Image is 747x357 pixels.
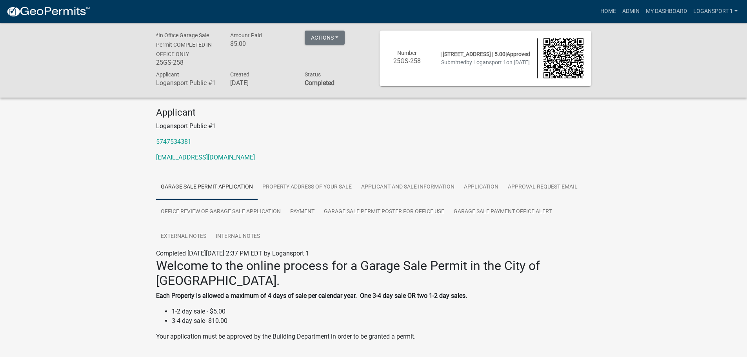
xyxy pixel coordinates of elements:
strong: Each Property is allowed a maximum of 4 days of sale per calendar year. One 3-4 day sale OR two 1... [156,292,467,299]
a: Application [459,175,503,200]
a: [EMAIL_ADDRESS][DOMAIN_NAME] [156,154,255,161]
span: by Logansport 1 [466,59,506,65]
a: My Dashboard [643,4,690,19]
span: *In Office Garage Sale Permit COMPLETED IN OFFICE ONLY [156,32,212,57]
span: | [STREET_ADDRESS] | 5.00|Approved [440,51,530,57]
h6: $5.00 [230,40,293,47]
a: Applicant and Sale Information [356,175,459,200]
img: QR code [543,38,583,78]
p: Your application must be approved by the Building Department in order to be granted a permit. [156,332,591,351]
strong: Completed [305,79,334,87]
h6: [DATE] [230,79,293,87]
h6: 25GS-258 [387,57,427,65]
a: Garage Sale Payment Office Alert [449,199,556,225]
h4: Applicant [156,107,591,118]
span: Submitted on [DATE] [441,59,530,65]
span: Amount Paid [230,32,262,38]
a: Home [597,4,619,19]
p: Logansport Public #1 [156,121,591,131]
li: 3-4 day sale- $10.00 [172,316,591,326]
span: Status [305,71,321,78]
span: Number [397,50,417,56]
h6: 25GS-258 [156,59,219,66]
a: Logansport 1 [690,4,741,19]
a: Admin [619,4,643,19]
h2: Welcome to the online process for a Garage Sale Permit in the City of [GEOGRAPHIC_DATA]. [156,258,591,288]
a: Office Review of Garage Sale Application [156,199,285,225]
a: Garage Sale Permit Poster for Office Use [319,199,449,225]
span: Completed [DATE][DATE] 2:37 PM EDT by Logansport 1 [156,250,309,257]
a: 5747534381 [156,138,191,145]
h6: Logansport Public #1 [156,79,219,87]
a: External Notes [156,224,211,249]
span: Applicant [156,71,179,78]
a: PROPERTY ADDRESS OF YOUR SALE [258,175,356,200]
button: Actions [305,31,345,45]
a: Internal Notes [211,224,265,249]
a: Garage Sale Permit Application [156,175,258,200]
span: Created [230,71,249,78]
a: Payment [285,199,319,225]
a: Approval Request Email [503,175,582,200]
li: 1-2 day sale - $5.00 [172,307,591,316]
